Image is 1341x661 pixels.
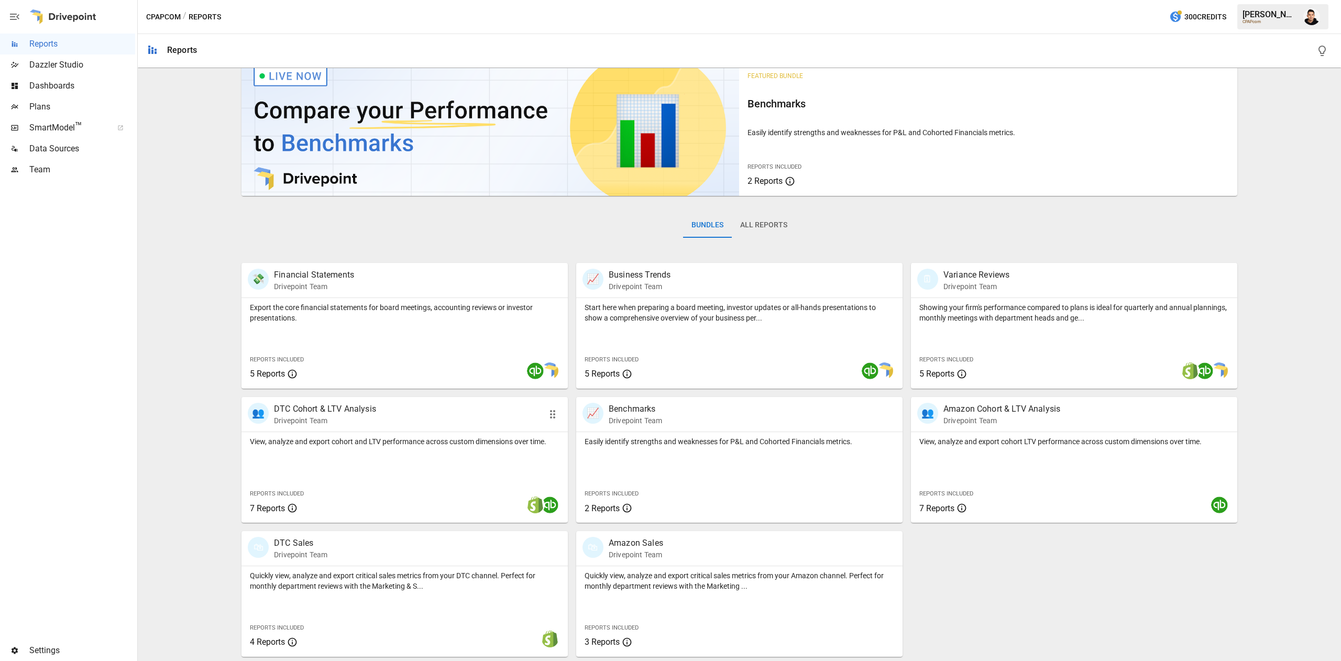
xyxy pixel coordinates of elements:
[1211,362,1228,379] img: smart model
[250,637,285,647] span: 4 Reports
[29,122,106,134] span: SmartModel
[748,72,803,80] span: Featured Bundle
[1303,8,1320,25] img: Francisco Sanchez
[732,213,796,238] button: All Reports
[241,60,739,196] img: video thumbnail
[250,570,559,591] p: Quickly view, analyze and export critical sales metrics from your DTC channel. Perfect for monthl...
[29,101,135,113] span: Plans
[585,503,620,513] span: 2 Reports
[585,436,894,447] p: Easily identify strengths and weaknesses for P&L and Cohorted Financials metrics.
[542,362,558,379] img: smart model
[919,302,1229,323] p: Showing your firm's performance compared to plans is ideal for quarterly and annual plannings, mo...
[1182,362,1199,379] img: shopify
[250,302,559,323] p: Export the core financial statements for board meetings, accounting reviews or investor presentat...
[1196,362,1213,379] img: quickbooks
[683,213,732,238] button: Bundles
[1243,19,1297,24] div: CPAPcom
[146,10,181,24] button: CPAPcom
[274,537,327,549] p: DTC Sales
[527,362,544,379] img: quickbooks
[748,127,1228,138] p: Easily identify strengths and weaknesses for P&L and Cohorted Financials metrics.
[250,356,304,363] span: Reports Included
[1165,7,1230,27] button: 300Credits
[748,176,783,186] span: 2 Reports
[29,163,135,176] span: Team
[582,403,603,424] div: 📈
[29,38,135,50] span: Reports
[274,415,376,426] p: Drivepoint Team
[748,95,1228,112] h6: Benchmarks
[250,503,285,513] span: 7 Reports
[919,490,973,497] span: Reports Included
[609,415,662,426] p: Drivepoint Team
[917,403,938,424] div: 👥
[1243,9,1297,19] div: [PERSON_NAME]
[542,497,558,513] img: quickbooks
[748,163,801,170] span: Reports Included
[919,356,973,363] span: Reports Included
[248,403,269,424] div: 👥
[943,281,1009,292] p: Drivepoint Team
[585,570,894,591] p: Quickly view, analyze and export critical sales metrics from your Amazon channel. Perfect for mon...
[274,269,354,281] p: Financial Statements
[250,436,559,447] p: View, analyze and export cohort and LTV performance across custom dimensions over time.
[919,503,954,513] span: 7 Reports
[274,281,354,292] p: Drivepoint Team
[29,142,135,155] span: Data Sources
[29,644,135,657] span: Settings
[876,362,893,379] img: smart model
[585,637,620,647] span: 3 Reports
[585,490,639,497] span: Reports Included
[75,120,82,133] span: ™
[585,624,639,631] span: Reports Included
[29,59,135,71] span: Dazzler Studio
[582,269,603,290] div: 📈
[609,549,663,560] p: Drivepoint Team
[250,490,304,497] span: Reports Included
[167,45,197,55] div: Reports
[274,549,327,560] p: Drivepoint Team
[919,369,954,379] span: 5 Reports
[585,356,639,363] span: Reports Included
[1297,2,1326,31] button: Francisco Sanchez
[919,436,1229,447] p: View, analyze and export cohort LTV performance across custom dimensions over time.
[585,369,620,379] span: 5 Reports
[609,403,662,415] p: Benchmarks
[609,269,670,281] p: Business Trends
[582,537,603,558] div: 🛍
[274,403,376,415] p: DTC Cohort & LTV Analysis
[609,537,663,549] p: Amazon Sales
[917,269,938,290] div: 🗓
[609,281,670,292] p: Drivepoint Team
[248,537,269,558] div: 🛍
[943,403,1060,415] p: Amazon Cohort & LTV Analysis
[585,302,894,323] p: Start here when preparing a board meeting, investor updates or all-hands presentations to show a ...
[250,624,304,631] span: Reports Included
[1211,497,1228,513] img: quickbooks
[862,362,878,379] img: quickbooks
[1184,10,1226,24] span: 300 Credits
[248,269,269,290] div: 💸
[542,631,558,647] img: shopify
[183,10,186,24] div: /
[943,415,1060,426] p: Drivepoint Team
[943,269,1009,281] p: Variance Reviews
[527,497,544,513] img: shopify
[250,369,285,379] span: 5 Reports
[29,80,135,92] span: Dashboards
